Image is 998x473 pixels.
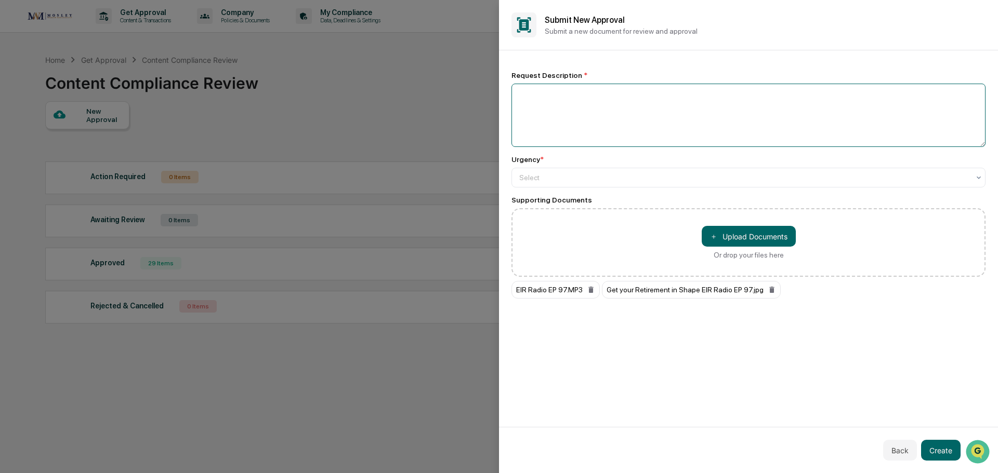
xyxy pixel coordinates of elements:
div: 🔎 [10,152,19,160]
span: Preclearance [21,131,67,141]
button: Open customer support [2,2,25,25]
div: EIR Radio EP 97.MP3 [511,281,600,299]
div: Supporting Documents [511,196,986,204]
h2: Submit New Approval [545,15,986,25]
a: 🖐️Preclearance [6,127,71,145]
div: Or drop your files here [714,251,784,259]
a: Powered byPylon [73,175,126,184]
a: 🔎Data Lookup [6,146,70,165]
p: Submit a new document for review and approval [545,27,986,35]
button: Start new chat [177,83,189,95]
span: Attestations [86,131,129,141]
span: Data Lookup [21,151,65,161]
button: Create [921,440,961,461]
button: Back [883,440,917,461]
div: Start new chat [35,79,170,90]
p: How can we help? [10,22,189,38]
div: 🗄️ [75,132,84,140]
div: We're available if you need us! [35,90,132,98]
img: 1746055101610-c473b297-6a78-478c-a979-82029cc54cd1 [10,79,29,98]
div: Request Description [511,71,986,79]
div: Get your Retirement in Shape EIR Radio EP 97.jpg [602,281,781,299]
button: Or drop your files here [702,226,796,247]
div: 🖐️ [10,132,19,140]
a: 🗄️Attestations [71,127,133,145]
img: f2157a4c-a0d3-4daa-907e-bb6f0de503a5-1751232295721 [2,4,25,22]
span: Pylon [103,176,126,184]
div: Urgency [511,155,544,164]
span: ＋ [710,232,717,241]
